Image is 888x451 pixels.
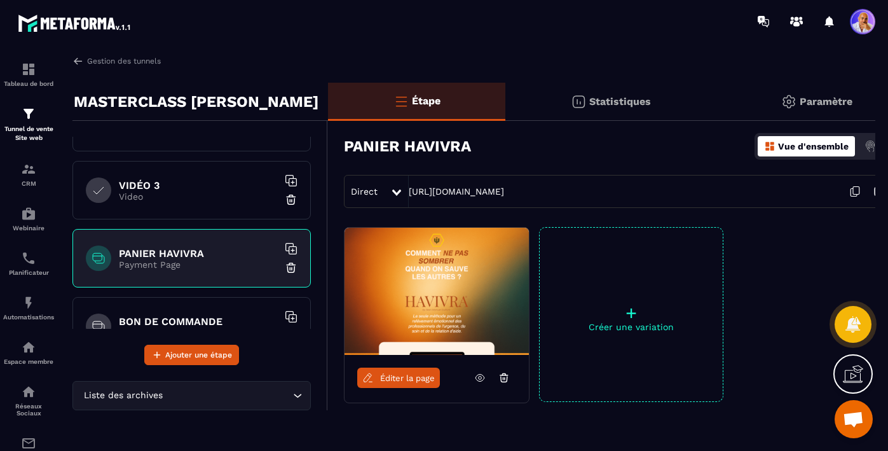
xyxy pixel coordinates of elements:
p: Vue d'ensemble [778,141,849,151]
span: Liste des archives [81,389,165,403]
a: formationformationCRM [3,152,54,197]
a: formationformationTunnel de vente Site web [3,97,54,152]
p: Réseaux Sociaux [3,403,54,417]
p: Créer une variation [540,322,723,332]
p: Planificateur [3,269,54,276]
a: Gestion des tunnels [72,55,161,67]
h6: PANIER HAVIVRA [119,247,278,260]
div: Search for option [72,381,311,410]
h6: BON DE COMMANDE [119,316,278,328]
img: formation [21,62,36,77]
p: Statistiques [589,95,651,108]
a: automationsautomationsWebinaire [3,197,54,241]
h3: PANIER HAVIVRA [344,137,471,155]
p: + [540,304,723,322]
h6: VIDÉO 3 [119,179,278,191]
img: actions.d6e523a2.png [864,141,876,152]
img: automations [21,295,36,310]
img: formation [21,162,36,177]
input: Search for option [165,389,290,403]
a: automationsautomationsAutomatisations [3,286,54,330]
span: Direct [351,186,378,197]
div: Ouvrir le chat [835,400,873,438]
a: Éditer la page [357,368,440,388]
img: automations [21,340,36,355]
p: Webinaire [3,225,54,232]
p: MASTERCLASS [PERSON_NAME] [74,89,318,114]
a: automationsautomationsEspace membre [3,330,54,375]
img: image [345,228,529,355]
img: trash [285,261,297,274]
a: schedulerschedulerPlanificateur [3,241,54,286]
p: Video [119,191,278,202]
img: stats.20deebd0.svg [571,94,586,109]
a: [URL][DOMAIN_NAME] [409,186,504,197]
img: email [21,436,36,451]
span: Éditer la page [380,373,435,383]
button: Ajouter une étape [144,345,239,365]
a: formationformationTableau de bord [3,52,54,97]
img: dashboard-orange.40269519.svg [764,141,775,152]
img: bars-o.4a397970.svg [393,94,409,109]
img: automations [21,206,36,221]
p: Espace membre [3,358,54,365]
img: scheduler [21,251,36,266]
p: Automatisations [3,314,54,321]
img: setting-gr.5f69749f.svg [781,94,796,109]
img: social-network [21,384,36,399]
p: Payment Page [119,328,278,338]
p: Tableau de bord [3,80,54,87]
p: Étape [412,95,441,107]
img: trash [285,193,297,206]
p: Paramètre [800,95,852,108]
a: social-networksocial-networkRéseaux Sociaux [3,375,54,426]
img: arrow [72,55,84,67]
img: logo [18,11,132,34]
p: Payment Page [119,260,278,270]
span: Ajouter une étape [165,349,232,361]
p: Tunnel de vente Site web [3,125,54,142]
img: formation [21,106,36,121]
p: CRM [3,180,54,187]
